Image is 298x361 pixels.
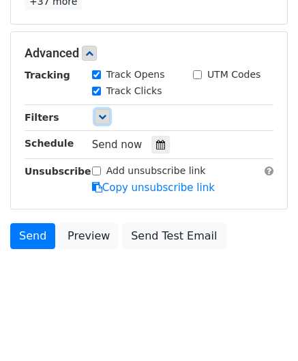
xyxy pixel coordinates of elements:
strong: Filters [25,112,59,123]
label: UTM Codes [207,68,260,82]
h5: Advanced [25,46,273,61]
a: Send [10,223,55,249]
strong: Schedule [25,138,74,149]
a: Preview [59,223,119,249]
label: Track Clicks [106,84,162,98]
a: Send Test Email [122,223,226,249]
strong: Tracking [25,70,70,81]
a: Copy unsubscribe link [92,182,215,194]
label: Add unsubscribe link [106,164,206,178]
span: Send now [92,139,143,151]
iframe: Chat Widget [230,295,298,361]
label: Track Opens [106,68,165,82]
strong: Unsubscribe [25,166,91,177]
